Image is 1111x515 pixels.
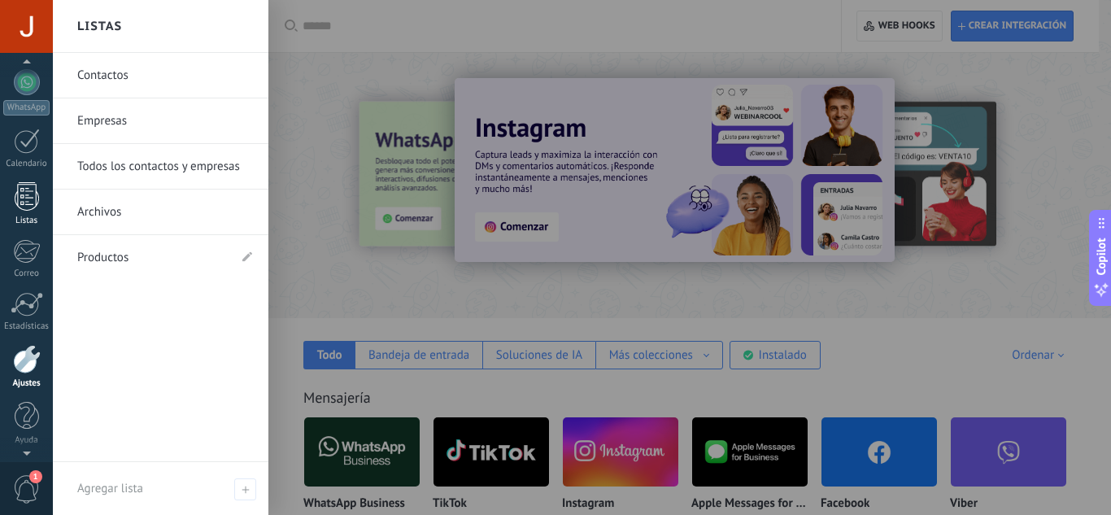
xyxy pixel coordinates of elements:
[77,190,252,235] a: Archivos
[77,481,143,496] span: Agregar lista
[3,216,50,226] div: Listas
[77,1,122,52] h2: Listas
[3,435,50,446] div: Ayuda
[234,478,256,500] span: Agregar lista
[3,321,50,332] div: Estadísticas
[77,53,252,98] a: Contactos
[3,159,50,169] div: Calendario
[3,268,50,279] div: Correo
[3,378,50,389] div: Ajustes
[77,98,252,144] a: Empresas
[77,144,252,190] a: Todos los contactos y empresas
[77,235,228,281] a: Productos
[1093,238,1109,275] span: Copilot
[29,470,42,483] span: 1
[3,100,50,116] div: WhatsApp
